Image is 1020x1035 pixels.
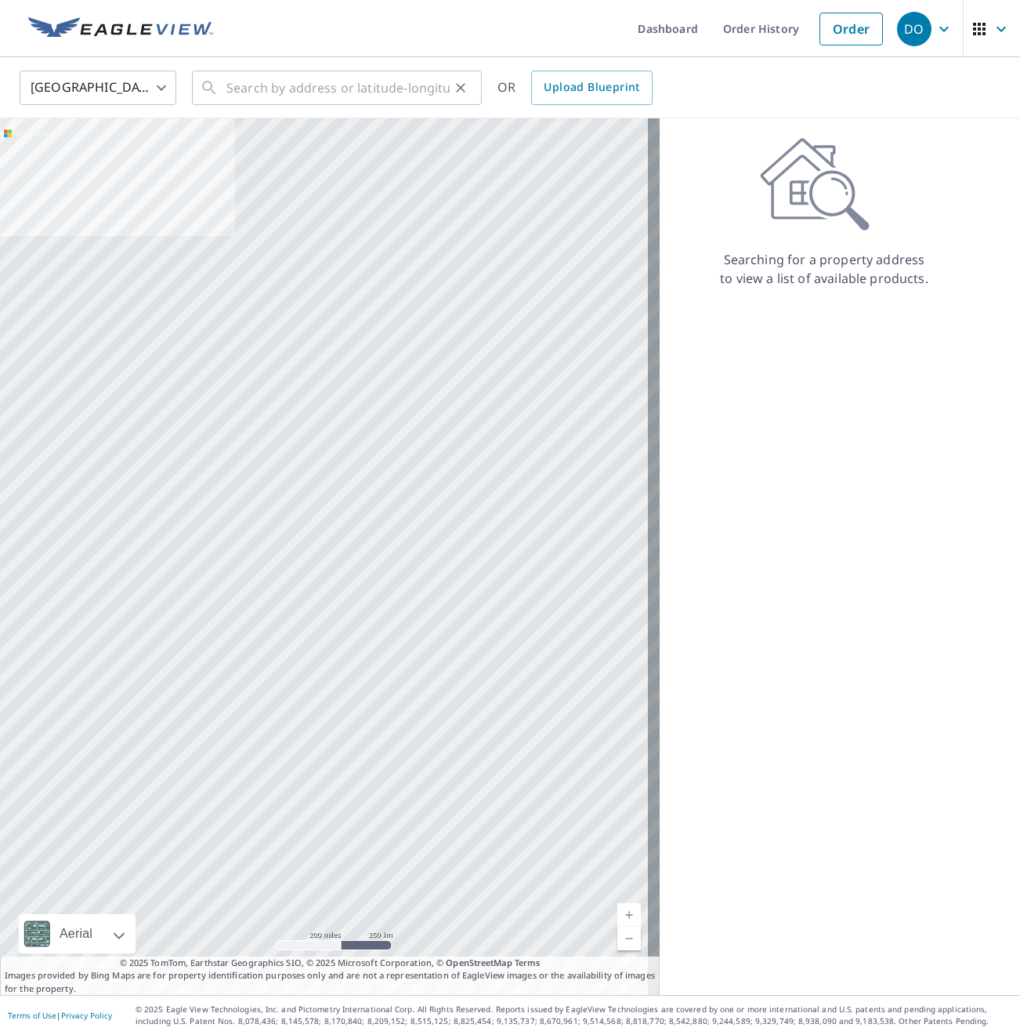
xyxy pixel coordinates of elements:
span: Upload Blueprint [544,78,639,97]
div: [GEOGRAPHIC_DATA] [20,66,176,110]
button: Clear [450,77,472,99]
a: Current Level 5, Zoom In [617,903,641,927]
div: DO [897,12,931,46]
div: Aerial [19,914,136,953]
a: Order [819,13,883,45]
a: Terms [515,957,541,968]
p: Searching for a property address to view a list of available products. [719,250,929,288]
span: © 2025 TomTom, Earthstar Geographics SIO, © 2025 Microsoft Corporation, © [120,957,541,970]
input: Search by address or latitude-longitude [226,66,450,110]
a: Privacy Policy [61,1010,112,1021]
a: Upload Blueprint [531,71,652,105]
p: © 2025 Eagle View Technologies, Inc. and Pictometry International Corp. All Rights Reserved. Repo... [136,1004,1012,1027]
div: Aerial [55,914,97,953]
img: EV Logo [28,17,213,41]
a: Terms of Use [8,1010,56,1021]
div: OR [497,71,653,105]
a: Current Level 5, Zoom Out [617,927,641,950]
a: OpenStreetMap [446,957,512,968]
p: | [8,1011,112,1020]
